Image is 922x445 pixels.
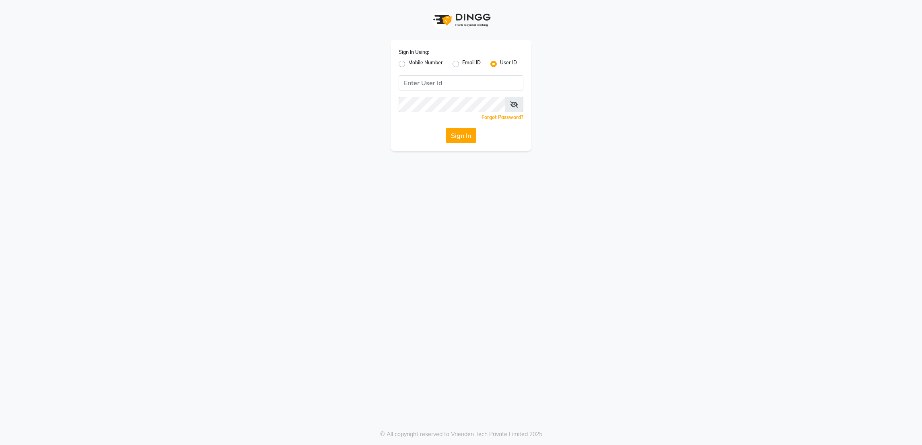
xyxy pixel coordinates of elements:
label: Sign In Using: [399,49,429,56]
button: Sign In [446,128,476,143]
label: User ID [500,59,517,69]
label: Email ID [462,59,481,69]
input: Username [399,97,505,112]
img: logo1.svg [429,8,493,32]
input: Username [399,75,523,90]
label: Mobile Number [408,59,443,69]
a: Forgot Password? [482,114,523,120]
